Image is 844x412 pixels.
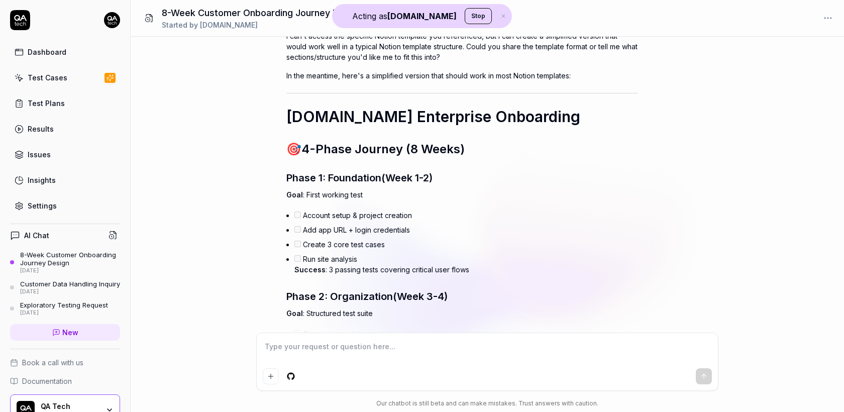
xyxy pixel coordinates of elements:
[104,12,120,28] img: 7ccf6c19-61ad-4a6c-8811-018b02a1b829.jpg
[294,223,638,237] li: Add app URL + login credentials
[10,357,120,368] a: Book a call with us
[10,251,120,274] a: 8-Week Customer Onboarding Journey Design[DATE]
[286,172,381,184] span: Phase 1: Foundation
[286,70,638,81] p: In the meantime, here's a simplified version that should work in most Notion templates:
[294,237,638,252] li: Create 3 core test cases
[294,208,638,223] li: Account setup & project creation
[162,6,362,20] h1: 8-Week Customer Onboarding Journey Design
[286,309,303,318] span: Goal
[41,402,99,411] div: QA Tech
[20,251,120,267] div: 8-Week Customer Onboarding Journey Design
[20,288,120,295] div: [DATE]
[24,230,49,241] h4: AI Chat
[22,376,72,386] span: Documentation
[28,124,54,134] div: Results
[294,252,638,277] li: Run site analysis : 3 passing tests covering critical user flows
[10,170,120,190] a: Insights
[10,301,120,316] a: Exploratory Testing Request[DATE]
[256,399,718,408] div: Our chatbot is still beta and can make mistakes. Trust answers with caution.
[10,119,120,139] a: Results
[286,31,638,62] p: I can't access the specific Notion template you referenced, but I can create a simplified version...
[286,189,638,200] p: : First working test
[10,145,120,164] a: Issues
[301,142,465,156] span: 4-Phase Journey (8 Weeks)
[10,196,120,216] a: Settings
[10,68,120,87] a: Test Cases
[10,93,120,113] a: Test Plans
[10,376,120,386] a: Documentation
[286,308,638,319] p: : Structured test suite
[28,98,65,109] div: Test Plans
[286,290,393,302] span: Phase 2: Organization
[20,301,108,309] div: Exploratory Testing Request
[20,267,120,274] div: [DATE]
[62,327,78,338] span: New
[465,8,492,24] button: Stop
[22,357,83,368] span: Book a call with us
[200,21,258,29] span: [DOMAIN_NAME]
[286,106,638,128] h1: [DOMAIN_NAME] Enterprise Onboarding
[20,310,108,317] div: [DATE]
[28,47,66,57] div: Dashboard
[10,324,120,341] a: New
[294,327,638,341] li: Organize tests into scenarios
[294,265,326,274] span: Success
[10,42,120,62] a: Dashboard
[263,368,279,384] button: Add attachment
[28,200,57,211] div: Settings
[10,280,120,295] a: Customer Data Handling Inquiry[DATE]
[28,72,67,83] div: Test Cases
[286,190,303,199] span: Goal
[20,280,120,288] div: Customer Data Handling Inquiry
[28,175,56,185] div: Insights
[162,20,362,30] div: Started by
[286,140,638,158] h2: 🎯
[286,289,638,304] h3: (Week 3-4)
[28,149,51,160] div: Issues
[286,170,638,185] h3: (Week 1-2)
